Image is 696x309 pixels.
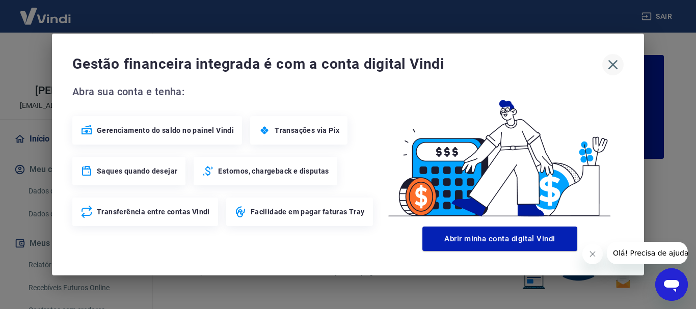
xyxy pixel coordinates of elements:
[251,207,365,217] span: Facilidade em pagar faturas Tray
[275,125,339,135] span: Transações via Pix
[72,83,376,100] span: Abra sua conta e tenha:
[6,7,86,15] span: Olá! Precisa de ajuda?
[582,244,603,264] iframe: Fechar mensagem
[655,268,688,301] iframe: Botão para abrir a janela de mensagens
[422,227,577,251] button: Abrir minha conta digital Vindi
[97,125,234,135] span: Gerenciamento do saldo no painel Vindi
[607,242,688,264] iframe: Mensagem da empresa
[218,166,329,176] span: Estornos, chargeback e disputas
[72,54,602,74] span: Gestão financeira integrada é com a conta digital Vindi
[97,207,210,217] span: Transferência entre contas Vindi
[376,83,624,222] img: Good Billing
[97,166,177,176] span: Saques quando desejar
